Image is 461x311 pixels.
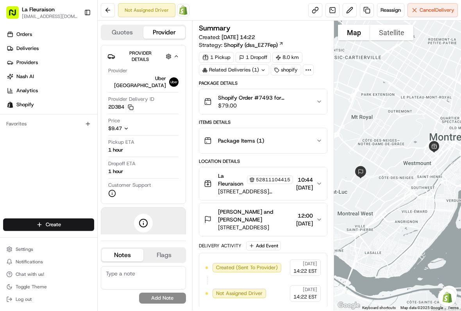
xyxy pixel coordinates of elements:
[199,33,255,41] span: Created:
[199,64,269,75] div: Related Deliveries (1)
[3,294,94,305] button: Log out
[8,31,142,44] p: Welcome 👋
[24,121,63,127] span: [PERSON_NAME]
[3,3,81,22] button: La Fleuraison[EMAIL_ADDRESS][DOMAIN_NAME]
[3,256,94,267] button: Notifications
[3,70,97,83] a: Nash AI
[69,121,85,127] span: [DATE]
[296,212,313,220] span: 12:00
[199,25,230,32] h3: Summary
[3,118,94,130] div: Favorites
[293,293,317,300] span: 14:22 EST
[448,306,459,310] a: Terms (opens in new tab)
[108,182,151,189] span: Customer Support
[216,264,278,271] span: Created (Sent To Provider)
[296,184,313,191] span: [DATE]
[377,3,404,17] button: Reassign
[16,271,44,277] span: Chat with us!
[16,45,39,52] span: Deliveries
[5,150,63,164] a: 📗Knowledge Base
[78,173,95,179] span: Pylon
[199,158,327,164] div: Location Details
[3,269,94,280] button: Chat with us!
[108,125,177,132] button: $9.47
[236,52,271,63] div: 1 Dropoff
[296,220,313,227] span: [DATE]
[66,154,72,161] div: 💻
[20,50,129,59] input: Clear
[16,87,38,94] span: Analytics
[370,25,413,40] button: Show satellite imagery
[224,41,284,49] a: Shopify (dss_EZ7Fep)
[224,41,278,49] span: Shopify (dss_EZ7Fep)
[3,56,97,69] a: Providers
[16,75,30,89] img: 9188753566659_6852d8bf1fb38e338040_72.png
[222,34,255,41] span: [DATE] 14:22
[108,125,122,132] span: $9.47
[362,305,396,311] button: Keyboard shortcuts
[218,208,293,223] span: [PERSON_NAME] and [PERSON_NAME]
[16,73,34,80] span: Nash AI
[177,4,189,16] a: Shopify
[271,64,301,75] div: shopify
[108,147,123,154] div: 1 hour
[16,122,22,128] img: 1736555255976-a54dd68f-1ca7-489b-9aae-adbdc363a1c4
[199,243,241,249] div: Delivery Activity
[3,218,94,231] button: Create
[199,41,284,49] div: Strategy:
[108,104,134,111] button: 2D3B4
[3,84,97,97] a: Analytics
[256,177,290,183] span: 52811104415
[3,244,94,255] button: Settings
[3,98,97,111] a: Shopify
[16,31,32,38] span: Orders
[35,82,107,89] div: We're available if you need us!
[129,50,152,63] span: Provider Details
[16,296,32,302] span: Log out
[199,203,327,236] button: [PERSON_NAME] and [PERSON_NAME][STREET_ADDRESS]12:00[DATE]
[199,80,327,86] div: Package Details
[296,176,313,184] span: 10:44
[441,286,457,301] button: Map camera controls
[108,67,127,74] span: Provider
[102,249,143,261] button: Notes
[22,5,55,13] button: La Fleuraison
[218,188,293,195] span: [STREET_ADDRESS][PERSON_NAME]
[108,117,120,124] span: Price
[272,52,302,63] div: 8.0 km
[8,102,52,108] div: Past conversations
[218,223,293,231] span: [STREET_ADDRESS]
[55,172,95,179] a: Powered byPylon
[16,101,34,108] span: Shopify
[199,128,327,153] button: Package Items (1)
[199,89,327,114] button: Shopify Order #7493 for [PERSON_NAME] and [PERSON_NAME]$79.00
[108,75,166,89] span: Uber [GEOGRAPHIC_DATA]
[381,7,401,14] span: Reassign
[293,268,317,275] span: 14:22 EST
[16,154,60,161] span: Knowledge Base
[63,150,129,164] a: 💻API Documentation
[199,119,327,125] div: Items Details
[16,284,47,290] span: Toggle Theme
[400,306,443,310] span: Map data ©2025 Google
[3,281,94,292] button: Toggle Theme
[336,300,362,311] a: Open this area in Google Maps (opens a new window)
[22,13,78,20] button: [EMAIL_ADDRESS][DOMAIN_NAME]
[121,100,142,109] button: See all
[16,59,38,66] span: Providers
[199,52,234,63] div: 1 Pickup
[3,42,97,55] a: Deliveries
[143,26,185,39] button: Provider
[407,3,458,17] button: CancelDelivery
[16,246,33,252] span: Settings
[303,261,317,267] span: [DATE]
[303,286,317,293] span: [DATE]
[216,290,263,297] span: Not Assigned Driver
[16,259,43,265] span: Notifications
[246,241,281,250] button: Add Event
[218,94,310,102] span: Shopify Order #7493 for [PERSON_NAME] and [PERSON_NAME]
[420,7,454,14] span: Cancel Delivery
[133,77,142,86] button: Start new chat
